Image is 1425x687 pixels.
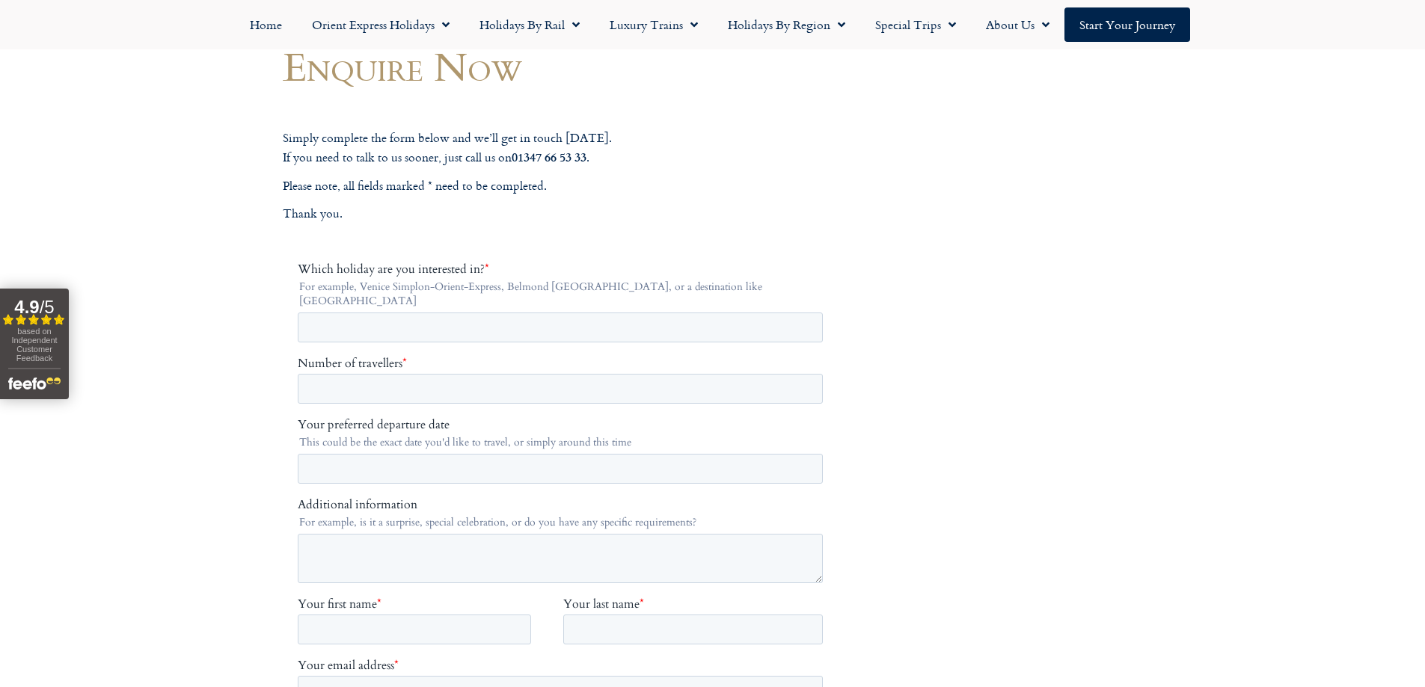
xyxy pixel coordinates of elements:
[283,204,844,224] p: Thank you.
[17,541,62,558] span: By email
[4,543,13,553] input: By email
[283,44,844,88] h1: Enquire Now
[7,7,1418,42] nav: Menu
[595,7,713,42] a: Luxury Trains
[266,334,342,351] span: Your last name
[971,7,1064,42] a: About Us
[713,7,860,42] a: Holidays by Region
[235,7,297,42] a: Home
[860,7,971,42] a: Special Trips
[1064,7,1190,42] a: Start your Journey
[283,129,844,167] p: Simply complete the form below and we’ll get in touch [DATE]. If you need to talk to us sooner, j...
[17,561,84,577] span: By telephone
[283,176,844,196] p: Please note, all fields marked * need to be completed.
[465,7,595,42] a: Holidays by Rail
[512,148,586,165] strong: 01347 66 53 33
[297,7,465,42] a: Orient Express Holidays
[4,563,13,573] input: By telephone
